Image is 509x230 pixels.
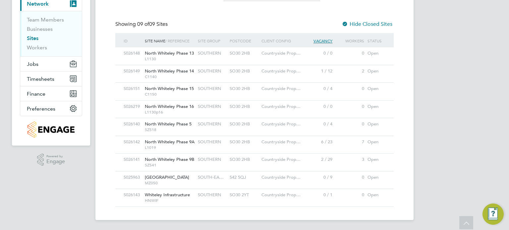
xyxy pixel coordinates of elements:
div: Open [366,189,387,201]
div: Open [366,154,387,166]
span: C1140 [145,74,195,79]
span: SOUTHERN [198,192,221,198]
div: 0 [334,83,366,95]
div: SO30 2HB [228,65,260,77]
div: Site Name [143,33,196,48]
span: SZ518 [145,127,195,132]
span: Vacancy [313,38,332,44]
div: S42 5QJ [228,171,260,184]
span: [GEOGRAPHIC_DATA] [145,174,189,180]
div: 0 / 4 [302,118,334,130]
div: SO30 2HB [228,101,260,113]
a: S026142North Whiteley Phase 9A L1019SOUTHERNSO30 2HBCountryside Prop…6 / 237Open [122,136,387,141]
span: Countryside Prop… [261,86,301,91]
div: Client Config [260,33,302,48]
span: Preferences [27,106,55,112]
a: S026151North Whiteley Phase 15 C1150SOUTHERNSO30 2HBCountryside Prop…0 / 40Open [122,82,387,88]
span: SOUTH-EA… [198,174,224,180]
div: 0 / 4 [302,83,334,95]
a: S026149North Whiteley Phase 14 C1140SOUTHERNSO30 2HBCountryside Prop…1 / 122Open [122,65,387,70]
div: Showing [115,21,169,28]
div: S026151 [122,83,143,95]
div: Open [366,65,387,77]
span: 09 Sites [137,21,168,27]
span: SOUTHERN [198,139,221,145]
button: Engage Resource Center [482,204,504,225]
a: S025963[GEOGRAPHIC_DATA] MZ050SOUTH-EA…S42 5QJCountryside Prop…0 / 90Open [122,171,387,177]
div: 0 [334,118,366,130]
div: S026143 [122,189,143,201]
div: Open [366,136,387,148]
span: L1130p16 [145,110,195,115]
span: L1130 [145,56,195,62]
div: Workers [334,33,366,48]
button: Preferences [20,101,82,116]
a: S026140North Whiteley Phase 5 SZ518SOUTHERNSO30 2HBCountryside Prop…0 / 40Open [122,118,387,123]
a: S026148North Whiteley Phase 13 L1130SOUTHERNSO30 2HBCountryside Prop…0 / 00Open [122,47,387,53]
div: Network [20,11,82,56]
a: S026143Whiteley Infrastructure HNWIFSOUTHERNSO30 2YTCountryside Prop…0 / 10Open [122,189,387,194]
span: Countryside Prop… [261,121,301,127]
div: 2 / 29 [302,154,334,166]
div: 0 / 0 [302,101,334,113]
div: S025963 [122,171,143,184]
span: HNWIF [145,198,195,203]
div: 0 / 0 [302,47,334,60]
span: SOUTHERN [198,50,221,56]
div: 3 [334,154,366,166]
div: Status [366,33,387,48]
span: C1150 [145,92,195,97]
span: Countryside Prop… [261,174,301,180]
div: Site Group [196,33,228,48]
a: Workers [27,44,47,51]
a: S026219North Whiteley Phase 16 L1130p16SOUTHERNSO30 2HBCountryside Prop…0 / 00Open [122,100,387,106]
div: S026219 [122,101,143,113]
div: Postcode [228,33,260,48]
a: Powered byEngage [37,154,65,166]
div: Open [366,171,387,184]
span: SOUTHERN [198,86,221,91]
div: Open [366,118,387,130]
div: 0 [334,47,366,60]
div: Open [366,47,387,60]
div: SO30 2HB [228,118,260,130]
button: Finance [20,86,82,101]
span: Countryside Prop… [261,68,301,74]
button: Timesheets [20,71,82,86]
span: MZ050 [145,180,195,186]
div: 7 [334,136,366,148]
div: ID [122,33,143,48]
div: S026140 [122,118,143,130]
span: Countryside Prop… [261,104,301,109]
span: North Whiteley Phase 5 [145,121,192,127]
div: Open [366,83,387,95]
div: S026141 [122,154,143,166]
a: Businesses [27,26,53,32]
img: countryside-properties-logo-retina.png [28,121,74,138]
div: SO30 2HB [228,136,260,148]
div: SO30 2HB [228,47,260,60]
div: S026149 [122,65,143,77]
button: Jobs [20,57,82,71]
label: Hide Closed Sites [342,21,392,27]
div: SO30 2HB [228,154,260,166]
div: 6 / 23 [302,136,334,148]
div: 0 [334,171,366,184]
span: Countryside Prop… [261,192,301,198]
div: SO30 2HB [228,83,260,95]
span: North Whiteley Phase 15 [145,86,194,91]
span: Countryside Prop… [261,50,301,56]
div: Open [366,101,387,113]
div: 0 [334,189,366,201]
a: Team Members [27,17,64,23]
span: SOUTHERN [198,68,221,74]
span: Whiteley Infrastructure [145,192,190,198]
div: S026148 [122,47,143,60]
div: 1 / 12 [302,65,334,77]
span: Countryside Prop… [261,139,301,145]
span: SZ541 [145,162,195,168]
a: Sites [27,35,38,41]
span: / Reference [165,38,190,43]
span: 09 of [137,21,149,27]
span: Jobs [27,61,38,67]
